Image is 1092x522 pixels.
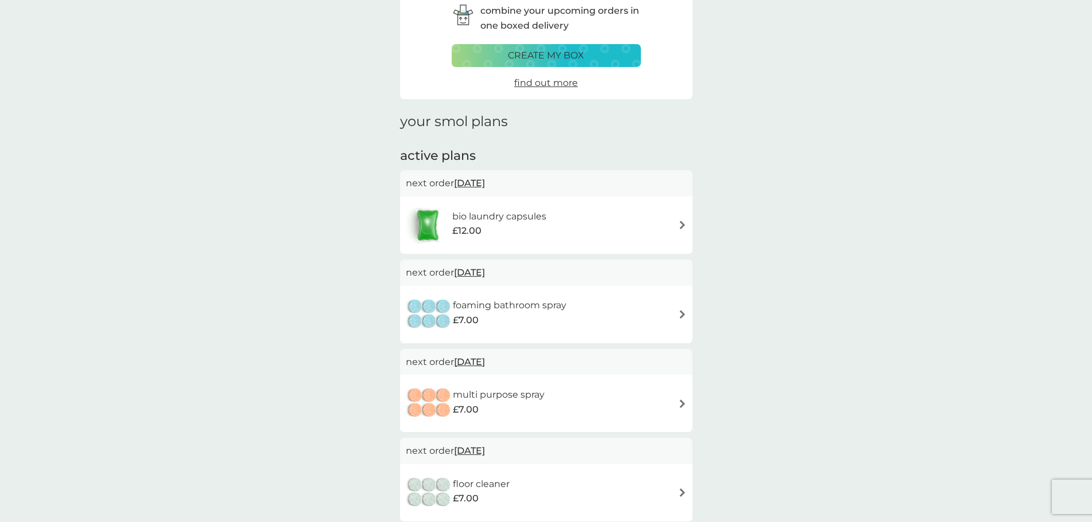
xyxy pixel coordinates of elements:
[406,443,687,458] p: next order
[454,172,485,194] span: [DATE]
[453,298,566,313] h6: foaming bathroom spray
[406,205,449,245] img: bio laundry capsules
[508,48,584,63] p: create my box
[400,147,692,165] h2: active plans
[406,265,687,280] p: next order
[678,221,687,229] img: arrow right
[453,491,479,506] span: £7.00
[406,473,453,513] img: floor cleaner
[452,209,546,224] h6: bio laundry capsules
[452,44,641,67] button: create my box
[453,313,479,328] span: £7.00
[514,77,578,88] span: find out more
[400,113,692,130] h1: your smol plans
[453,477,510,492] h6: floor cleaner
[454,439,485,462] span: [DATE]
[678,488,687,497] img: arrow right
[454,351,485,373] span: [DATE]
[453,387,545,402] h6: multi purpose spray
[678,399,687,408] img: arrow right
[406,383,453,423] img: multi purpose spray
[678,310,687,319] img: arrow right
[406,355,687,370] p: next order
[452,223,482,238] span: £12.00
[454,261,485,284] span: [DATE]
[514,76,578,91] a: find out more
[453,402,479,417] span: £7.00
[480,3,641,33] p: combine your upcoming orders in one boxed delivery
[406,295,453,335] img: foaming bathroom spray
[406,176,687,191] p: next order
